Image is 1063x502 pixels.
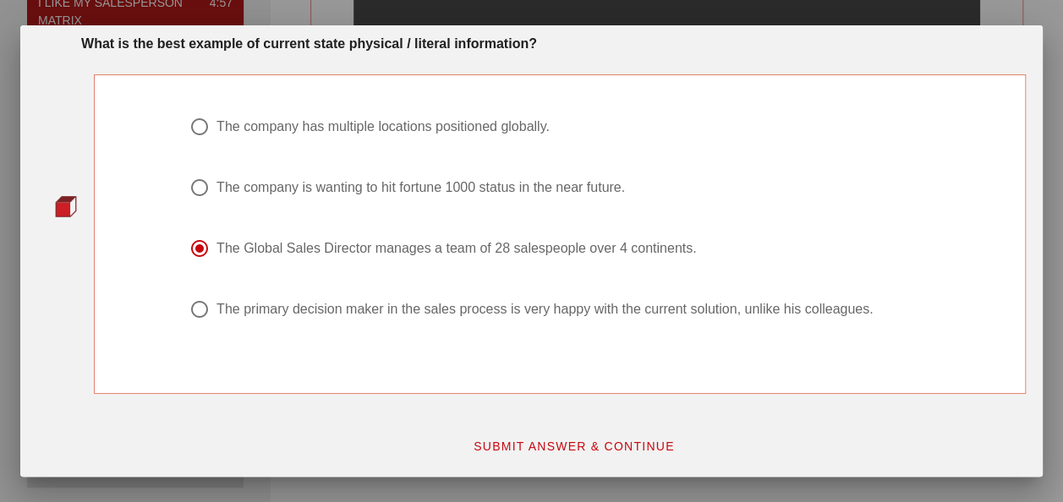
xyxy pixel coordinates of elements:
button: SUBMIT ANSWER & CONTINUE [459,431,688,461]
div: The company is wanting to hit fortune 1000 status in the near future. [216,179,625,196]
div: The primary decision maker in the sales process is very happy with the current solution, unlike h... [216,301,873,318]
strong: What is the best example of current state physical / literal information? [81,36,537,51]
div: The Global Sales Director manages a team of 28 salespeople over 4 continents. [216,240,696,257]
div: The company has multiple locations positioned globally. [216,118,550,135]
img: question-bullet-actve.png [55,195,77,217]
span: SUBMIT ANSWER & CONTINUE [473,439,675,453]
